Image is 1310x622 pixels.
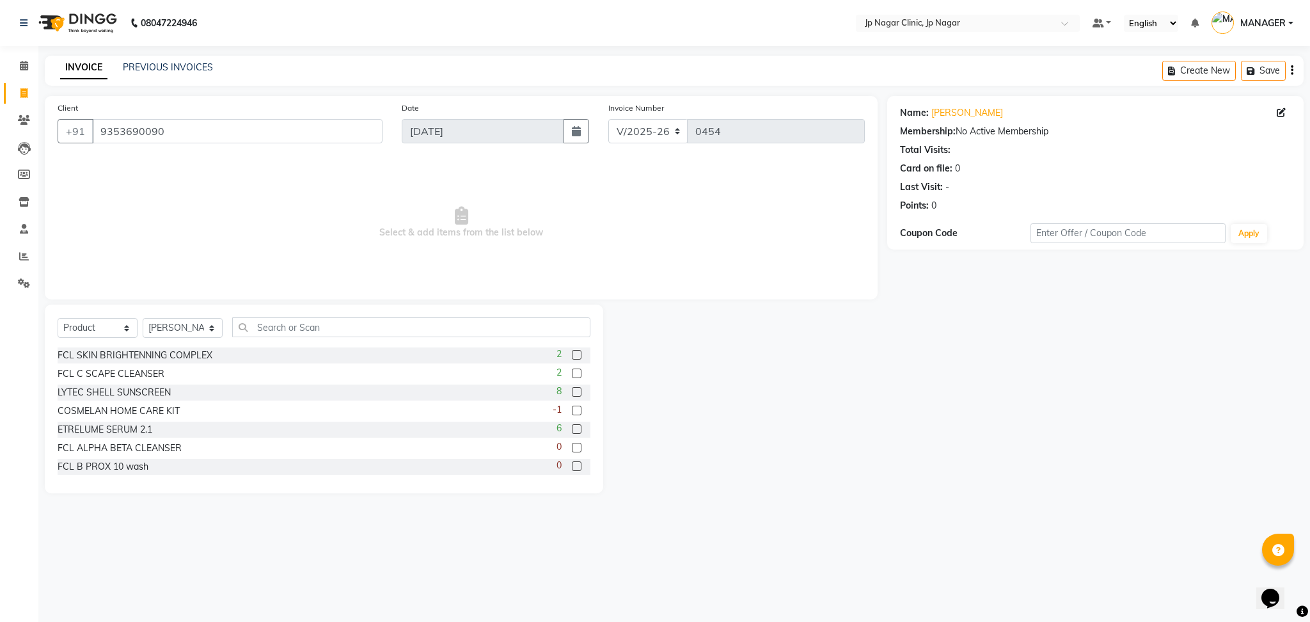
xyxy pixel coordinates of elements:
div: FCL B PROX 10 wash [58,460,148,474]
span: -1 [553,403,562,417]
span: 8 [556,385,562,398]
div: Last Visit: [900,180,943,194]
button: Apply [1231,224,1267,243]
div: - [945,180,949,194]
div: FCL ALPHA BETA CLEANSER [58,442,182,455]
span: 0 [556,440,562,454]
div: Membership: [900,125,956,138]
label: Invoice Number [608,102,664,114]
button: Save [1241,61,1286,81]
iframe: chat widget [1256,571,1297,609]
a: PREVIOUS INVOICES [123,61,213,73]
input: Search or Scan [232,317,590,337]
div: Points: [900,199,929,212]
a: INVOICE [60,56,107,79]
div: Total Visits: [900,143,951,157]
div: COSMELAN HOME CARE KIT [58,404,180,418]
button: Create New [1162,61,1236,81]
div: Name: [900,106,929,120]
span: Select & add items from the list below [58,159,865,287]
div: Card on file: [900,162,952,175]
button: +91 [58,119,93,143]
span: 2 [556,366,562,379]
span: 0 [556,459,562,472]
b: 08047224946 [141,5,197,41]
label: Client [58,102,78,114]
span: 6 [556,422,562,435]
label: Date [402,102,419,114]
input: Enter Offer / Coupon Code [1030,223,1226,243]
div: ETRELUME SERUM 2.1 [58,423,152,436]
img: MANAGER [1211,12,1234,34]
div: Coupon Code [900,227,1030,240]
div: LYTEC SHELL SUNSCREEN [58,386,171,399]
a: [PERSON_NAME] [931,106,1003,120]
input: Search by Name/Mobile/Email/Code [92,119,383,143]
img: logo [33,5,120,41]
div: FCL SKIN BRIGHTENNING COMPLEX [58,349,212,362]
span: MANAGER [1240,17,1286,30]
div: No Active Membership [900,125,1291,138]
div: 0 [931,199,936,212]
div: 0 [955,162,960,175]
span: 2 [556,347,562,361]
div: FCL C SCAPE CLEANSER [58,367,164,381]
